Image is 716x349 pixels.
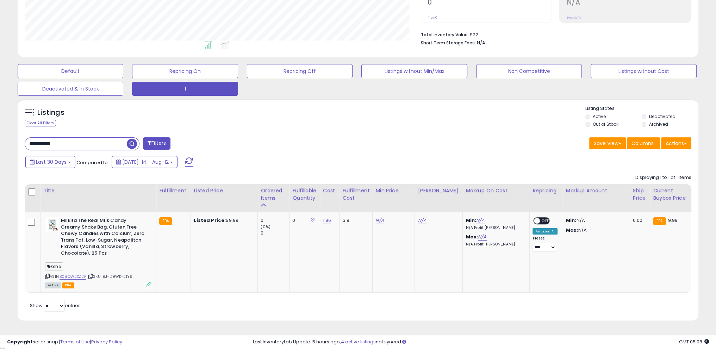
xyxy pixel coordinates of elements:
th: The percentage added to the cost of goods (COGS) that forms the calculator for Min & Max prices. [463,184,530,212]
div: seller snap | | [7,339,122,345]
div: Repricing [533,187,560,194]
div: Preset: [533,236,557,252]
div: Fulfillment [159,187,188,194]
label: Deactivated [649,113,675,119]
div: Fulfillable Quantity [292,187,317,202]
button: Listings without Cost [591,64,696,78]
button: Non Competitive [476,64,582,78]
div: Min Price [375,187,412,194]
div: ASIN: [45,217,151,287]
small: FBA [159,217,172,225]
button: Filters [143,137,170,150]
b: Total Inventory Value: [421,32,469,38]
a: N/A [476,217,485,224]
div: $9.99 [194,217,252,224]
label: Out of Stock [593,121,618,127]
label: Active [593,113,606,119]
p: N/A Profit [PERSON_NAME] [466,225,524,230]
div: Clear All Filters [25,120,56,126]
button: Columns [627,137,660,149]
div: Last InventoryLab Update: 5 hours ago, not synced. [253,339,709,345]
button: [DATE]-14 - Aug-12 [112,156,178,168]
span: 2025-09-13 05:08 GMT [679,338,709,345]
button: Save View [589,137,626,149]
div: Displaying 1 to 1 of 1 items [635,174,691,181]
div: 0.00 [633,217,645,224]
div: Markup Amount [566,187,627,194]
button: Listings without Min/Max [361,64,467,78]
p: N/A [566,227,624,233]
div: [PERSON_NAME] [418,187,460,194]
button: Repricing Off [247,64,353,78]
button: Actions [661,137,691,149]
span: Columns [631,140,654,147]
h5: Listings [37,108,64,118]
div: 3.9 [342,217,367,224]
div: Fulfillment Cost [342,187,369,202]
span: OFF [540,218,552,224]
div: 0 [292,217,314,224]
div: Title [43,187,153,194]
span: 9.99 [668,217,678,224]
span: FBA [62,282,74,288]
div: Amazon AI [533,228,557,235]
p: N/A Profit [PERSON_NAME] [466,242,524,247]
a: N/A [478,233,486,241]
img: 41zV0WdC+7L._SL40_.jpg [45,217,59,231]
small: Prev: N/A [567,15,580,20]
span: Compared to: [76,159,109,166]
b: Listed Price: [194,217,226,224]
a: 4 active listings [341,338,376,345]
label: Archived [649,121,668,127]
a: Terms of Use [60,338,90,345]
div: Current Buybox Price [653,187,689,202]
button: 1 [132,82,238,96]
small: FBA [653,217,666,225]
button: Repricing On [132,64,238,78]
button: Last 30 Days [25,156,75,168]
small: (0%) [261,224,270,230]
b: Short Term Storage Fees: [421,40,476,46]
strong: Min: [566,217,577,224]
div: Ship Price [633,187,647,202]
strong: Copyright [7,338,33,345]
span: kehe [45,262,63,270]
button: Default [18,64,123,78]
li: $22 [421,30,686,38]
div: 0 [261,230,289,236]
a: Privacy Policy [91,338,122,345]
span: [DATE]-14 - Aug-12 [122,158,169,166]
a: N/A [418,217,426,224]
div: Ordered Items [261,187,286,202]
a: B08QW2XZ2P [60,274,86,280]
div: Listed Price [194,187,255,194]
button: Deactivated & In Stock [18,82,123,96]
strong: Max: [566,227,578,233]
p: N/A [566,217,624,224]
div: Cost [323,187,337,194]
span: All listings currently available for purchase on Amazon [45,282,61,288]
span: Show: entries [30,302,81,309]
p: Listing States: [585,105,698,112]
b: Max: [466,233,478,240]
small: Prev: 0 [428,15,437,20]
div: Markup on Cost [466,187,527,194]
div: 0 [261,217,289,224]
b: Min: [466,217,476,224]
a: N/A [375,217,384,224]
span: Last 30 Days [36,158,67,166]
a: 1.86 [323,217,331,224]
b: Milkita The Real Milk Candy Creamy Shake Bag, Gluten Free Chewy Candies with Calcium, Zero Trans ... [61,217,147,258]
span: | SKU: 9J-D9WK-2IY9 [87,274,132,279]
span: N/A [477,39,485,46]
